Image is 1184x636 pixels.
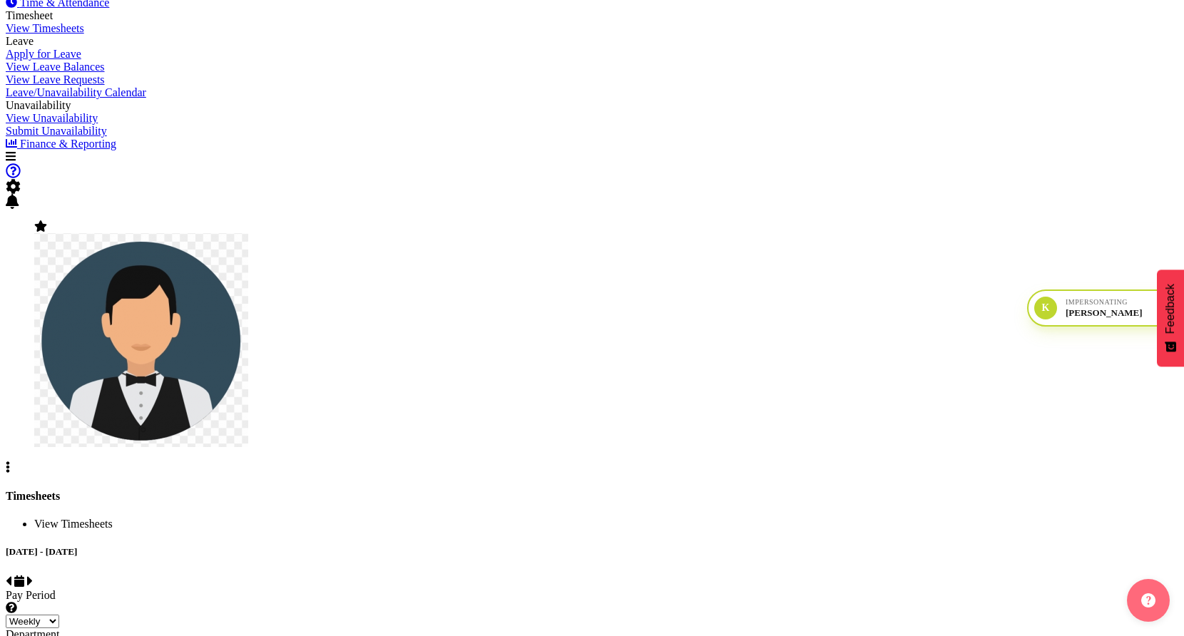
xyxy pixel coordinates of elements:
[6,9,220,22] div: Timesheet
[1141,593,1155,607] img: help-xxl-2.png
[6,48,81,60] a: Apply for Leave
[6,22,84,34] a: View Timesheets
[6,138,116,150] a: Finance & Reporting
[6,99,220,112] div: Unavailability
[6,35,220,48] div: Leave
[6,61,105,73] a: View Leave Balances
[20,138,116,150] span: Finance & Reporting
[6,86,146,98] a: Leave/Unavailability Calendar
[1164,284,1177,334] span: Feedback
[6,125,107,137] a: Submit Unavailability
[34,518,113,530] span: View Timesheets
[6,546,1178,558] h5: [DATE] - [DATE]
[6,112,98,124] a: View Unavailability
[6,490,1178,503] h4: Timesheets
[1157,270,1184,366] button: Feedback - Show survey
[6,73,105,86] a: View Leave Requests
[34,233,248,447] img: wu-kevin5aaed71ed01d5805973613cd15694a89.png
[6,589,1178,615] label: Pay Period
